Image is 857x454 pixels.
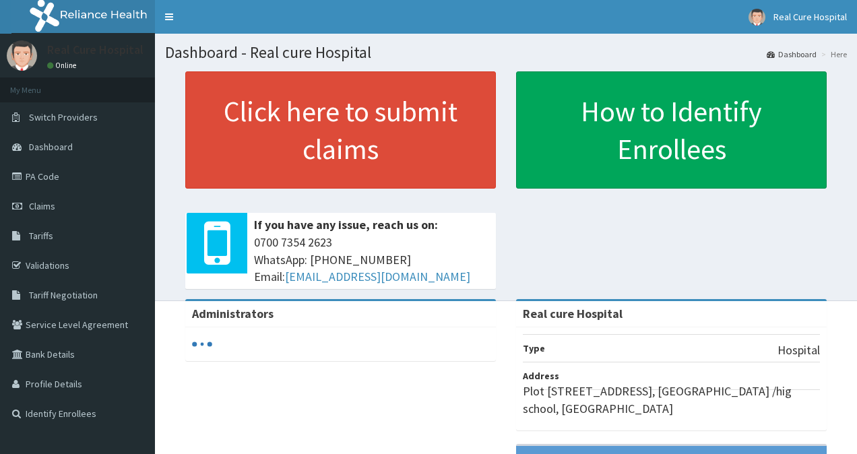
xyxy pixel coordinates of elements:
li: Here [818,48,847,60]
a: Online [47,61,80,70]
p: Hospital [777,342,820,359]
span: 0700 7354 2623 WhatsApp: [PHONE_NUMBER] Email: [254,234,489,286]
a: How to Identify Enrollees [516,71,827,189]
b: Administrators [192,306,274,321]
p: Plot [STREET_ADDRESS], [GEOGRAPHIC_DATA] /hig school, [GEOGRAPHIC_DATA] [523,383,820,417]
img: User Image [749,9,765,26]
svg: audio-loading [192,334,212,354]
a: [EMAIL_ADDRESS][DOMAIN_NAME] [285,269,470,284]
b: If you have any issue, reach us on: [254,217,438,232]
span: Switch Providers [29,111,98,123]
a: Click here to submit claims [185,71,496,189]
span: Claims [29,200,55,212]
span: Tariff Negotiation [29,289,98,301]
img: User Image [7,40,37,71]
b: Address [523,370,559,382]
h1: Dashboard - Real cure Hospital [165,44,847,61]
p: Real Cure Hospital [47,44,144,56]
span: Tariffs [29,230,53,242]
span: Real Cure Hospital [773,11,847,23]
strong: Real cure Hospital [523,306,623,321]
a: Dashboard [767,48,817,60]
span: Dashboard [29,141,73,153]
b: Type [523,342,545,354]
